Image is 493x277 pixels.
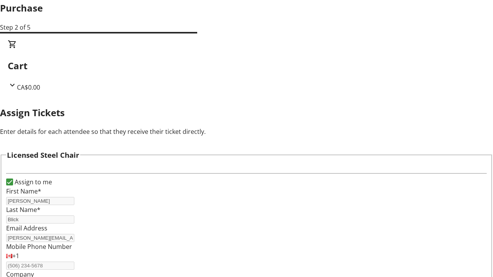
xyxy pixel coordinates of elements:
[6,205,40,214] label: Last Name*
[7,150,79,160] h3: Licensed Steel Chair
[17,83,40,92] span: CA$0.00
[8,40,485,92] div: CartCA$0.00
[13,177,52,187] label: Assign to me
[6,262,74,270] input: (506) 234-5678
[8,59,485,73] h2: Cart
[6,224,47,232] label: Email Address
[6,242,72,251] label: Mobile Phone Number
[6,187,41,195] label: First Name*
